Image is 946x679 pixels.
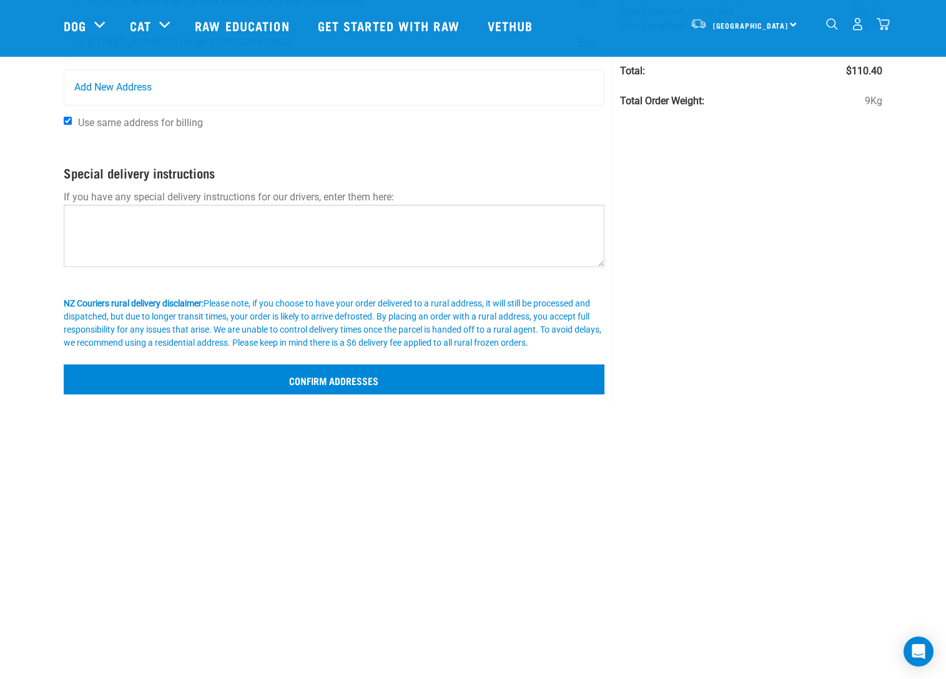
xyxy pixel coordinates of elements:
[64,297,605,349] div: Please note, if you choose to have your order delivered to a rural address, it will still be proc...
[690,18,707,29] img: van-moving.png
[713,23,789,27] span: [GEOGRAPHIC_DATA]
[904,637,934,667] div: Open Intercom Messenger
[64,364,605,394] input: Confirm addresses
[64,70,604,105] a: Add New Address
[620,65,645,77] strong: Total:
[78,117,203,129] span: Use same address for billing
[826,18,838,30] img: home-icon-1@2x.png
[846,64,882,79] span: $110.40
[305,1,475,51] a: Get started with Raw
[182,1,305,51] a: Raw Education
[64,16,86,35] a: Dog
[865,94,882,109] span: 9Kg
[64,190,605,205] p: If you have any special delivery instructions for our drivers, enter them here:
[620,95,704,107] strong: Total Order Weight:
[475,1,549,51] a: Vethub
[877,17,890,31] img: home-icon@2x.png
[64,165,605,180] h4: Special delivery instructions
[64,117,72,125] input: Use same address for billing
[851,17,864,31] img: user.png
[74,80,152,95] span: Add New Address
[130,16,151,35] a: Cat
[64,298,204,308] b: NZ Couriers rural delivery disclaimer:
